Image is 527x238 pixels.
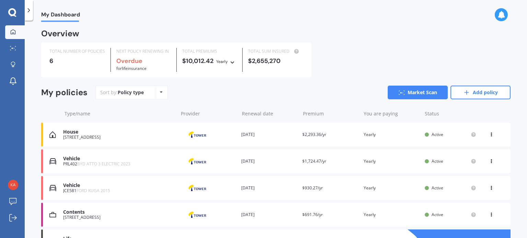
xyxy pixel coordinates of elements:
[118,89,144,96] div: Policy type
[116,65,147,71] span: for Life insurance
[364,110,419,117] div: You are paying
[63,129,175,135] div: House
[65,110,175,117] div: Type/name
[63,215,175,220] div: [STREET_ADDRESS]
[216,58,228,65] div: Yearly
[241,131,297,138] div: [DATE]
[181,110,236,117] div: Provider
[248,48,303,55] div: TOTAL SUM INSURED
[182,58,237,65] div: $10,012.42
[8,180,18,190] img: 12cf239bf6d5326dd28e9b23931a314b
[41,88,87,98] div: My policies
[41,11,80,21] span: My Dashboard
[116,57,142,65] b: Overdue
[180,208,214,221] img: Tower
[49,131,56,138] img: House
[425,110,476,117] div: Status
[180,128,214,141] img: Tower
[302,131,326,137] span: $2,293.36/yr
[364,158,419,165] div: Yearly
[450,86,511,99] a: Add policy
[41,30,79,37] div: Overview
[248,58,303,64] div: $2,655,270
[182,48,237,55] div: TOTAL PREMIUMS
[63,135,175,140] div: [STREET_ADDRESS]
[364,211,419,218] div: Yearly
[63,188,175,193] div: JCE581
[241,185,297,191] div: [DATE]
[49,185,56,191] img: Vehicle
[302,158,326,164] span: $1,724.47/yr
[63,209,175,215] div: Contents
[49,158,56,165] img: Vehicle
[432,212,443,217] span: Active
[432,131,443,137] span: Active
[63,162,175,166] div: PRL402
[241,211,297,218] div: [DATE]
[49,48,105,55] div: TOTAL NUMBER OF POLICIES
[432,158,443,164] span: Active
[364,131,419,138] div: Yearly
[63,183,175,188] div: Vehicle
[303,110,359,117] div: Premium
[77,188,110,193] span: FORD KUGA 2015
[241,158,297,165] div: [DATE]
[302,212,323,217] span: $691.76/yr
[116,48,171,55] div: NEXT POLICY RENEWING IN
[302,185,323,191] span: $930.27/yr
[242,110,297,117] div: Renewal date
[100,89,144,96] div: Sort by:
[432,185,443,191] span: Active
[77,161,130,167] span: BYD ATTO 3 ELECTRIC 2023
[180,155,214,168] img: Tower
[388,86,448,99] a: Market Scan
[364,185,419,191] div: Yearly
[180,181,214,195] img: Tower
[49,211,56,218] img: Contents
[49,58,105,64] div: 6
[63,156,175,162] div: Vehicle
